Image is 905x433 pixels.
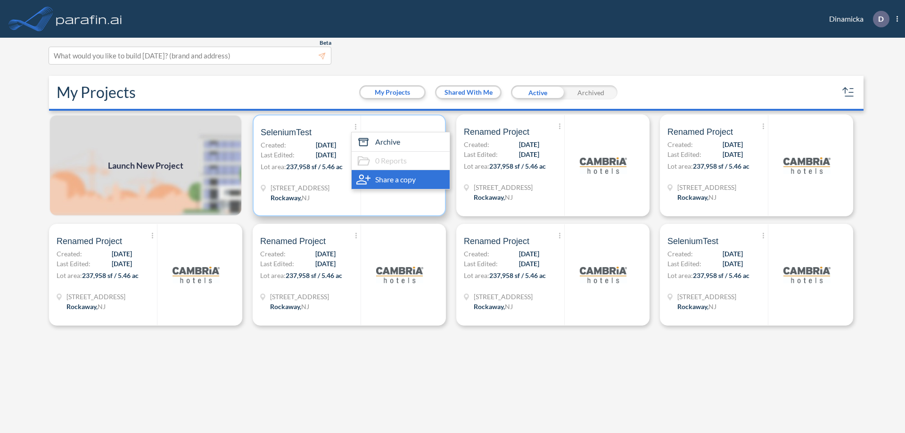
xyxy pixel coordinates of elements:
span: 237,958 sf / 5.46 ac [82,271,139,279]
span: Rockaway , [474,193,505,201]
span: Rockaway , [270,302,301,310]
button: Shared With Me [436,87,500,98]
span: 237,958 sf / 5.46 ac [693,162,749,170]
span: 321 Mt Hope Ave [677,182,736,192]
span: 321 Mt Hope Ave [474,182,533,192]
div: Active [511,85,564,99]
span: Renamed Project [464,236,529,247]
div: Rockaway, NJ [677,302,716,311]
span: 321 Mt Hope Ave [270,292,329,302]
span: 321 Mt Hope Ave [474,292,533,302]
span: [DATE] [315,249,336,259]
span: Lot area: [260,271,286,279]
a: Launch New Project [49,114,242,216]
span: Created: [464,249,489,259]
span: Rockaway , [66,302,98,310]
span: Lot area: [464,162,489,170]
span: Renamed Project [260,236,326,247]
span: [DATE] [112,259,132,269]
span: NJ [505,302,513,310]
img: logo [580,251,627,298]
span: Last Edited: [464,259,498,269]
span: Rockaway , [474,302,505,310]
span: Lot area: [464,271,489,279]
span: 0 Reports [375,155,407,166]
span: [DATE] [112,249,132,259]
span: Lot area: [667,162,693,170]
div: Archived [564,85,617,99]
span: [DATE] [519,249,539,259]
span: [DATE] [519,139,539,149]
span: [DATE] [519,149,539,159]
span: 321 Mt Hope Ave [677,292,736,302]
span: SeleniumTest [261,127,312,138]
span: [DATE] [723,139,743,149]
h2: My Projects [57,83,136,101]
span: [DATE] [723,259,743,269]
span: Share a copy [375,174,416,185]
span: Last Edited: [667,149,701,159]
span: SeleniumTest [667,236,718,247]
span: 321 Mt Hope Ave [66,292,125,302]
img: logo [54,9,124,28]
img: logo [580,142,627,189]
span: Renamed Project [464,126,529,138]
span: Launch New Project [108,159,183,172]
span: [DATE] [316,150,336,160]
img: logo [783,251,831,298]
span: 237,958 sf / 5.46 ac [693,271,749,279]
span: Last Edited: [57,259,90,269]
img: add [49,114,242,216]
span: Last Edited: [260,259,294,269]
img: logo [376,251,423,298]
span: NJ [98,302,106,310]
div: Rockaway, NJ [474,302,513,311]
span: NJ [302,194,310,202]
span: Created: [260,249,286,259]
span: [DATE] [723,249,743,259]
div: Rockaway, NJ [677,192,716,202]
div: Rockaway, NJ [474,192,513,202]
span: NJ [301,302,309,310]
span: NJ [708,193,716,201]
span: Archive [375,136,400,147]
span: Beta [320,39,331,47]
button: sort [841,85,856,100]
span: Last Edited: [667,259,701,269]
div: Rockaway, NJ [270,302,309,311]
span: 237,958 sf / 5.46 ac [286,163,343,171]
div: Rockaway, NJ [66,302,106,311]
span: Last Edited: [464,149,498,159]
button: My Projects [361,87,424,98]
span: Created: [57,249,82,259]
span: Rockaway , [271,194,302,202]
span: Lot area: [667,271,693,279]
span: [DATE] [316,140,336,150]
img: logo [173,251,220,298]
span: 237,958 sf / 5.46 ac [489,162,546,170]
span: NJ [708,302,716,310]
div: Rockaway, NJ [271,193,310,203]
span: Created: [464,139,489,149]
span: Rockaway , [677,302,708,310]
p: D [878,15,884,23]
span: Rockaway , [677,193,708,201]
span: [DATE] [723,149,743,159]
span: [DATE] [315,259,336,269]
span: Created: [261,140,286,150]
span: 237,958 sf / 5.46 ac [489,271,546,279]
span: NJ [505,193,513,201]
span: Renamed Project [667,126,733,138]
span: 237,958 sf / 5.46 ac [286,271,342,279]
span: Lot area: [57,271,82,279]
span: 321 Mt Hope Ave [271,183,329,193]
span: Lot area: [261,163,286,171]
span: Renamed Project [57,236,122,247]
span: [DATE] [519,259,539,269]
span: Created: [667,139,693,149]
span: Last Edited: [261,150,295,160]
span: Created: [667,249,693,259]
div: Dinamicka [815,11,898,27]
img: logo [783,142,831,189]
